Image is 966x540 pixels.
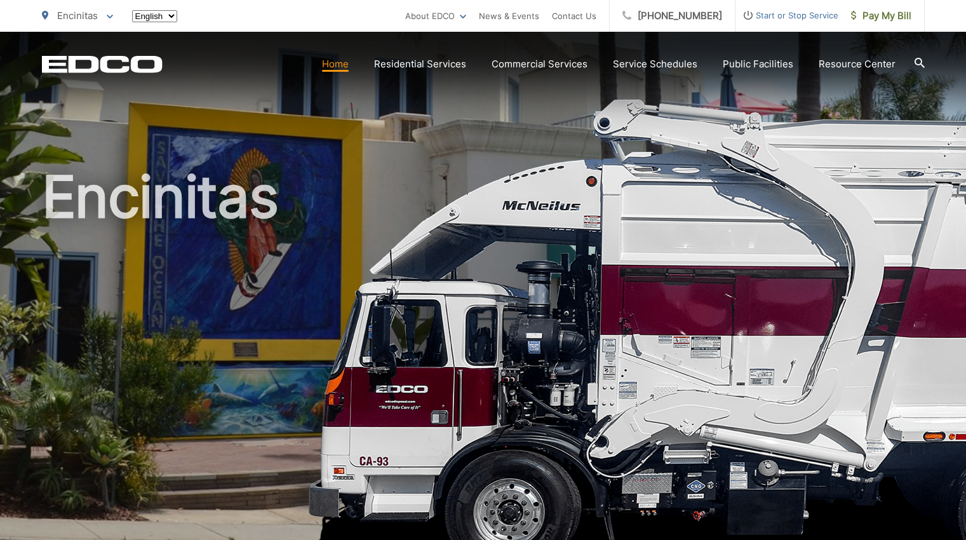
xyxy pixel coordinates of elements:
[851,8,911,24] span: Pay My Bill
[492,57,587,72] a: Commercial Services
[552,8,596,24] a: Contact Us
[819,57,896,72] a: Resource Center
[132,10,177,22] select: Select a language
[322,57,349,72] a: Home
[57,10,98,22] span: Encinitas
[405,8,466,24] a: About EDCO
[42,55,163,73] a: EDCD logo. Return to the homepage.
[374,57,466,72] a: Residential Services
[479,8,539,24] a: News & Events
[723,57,793,72] a: Public Facilities
[613,57,697,72] a: Service Schedules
